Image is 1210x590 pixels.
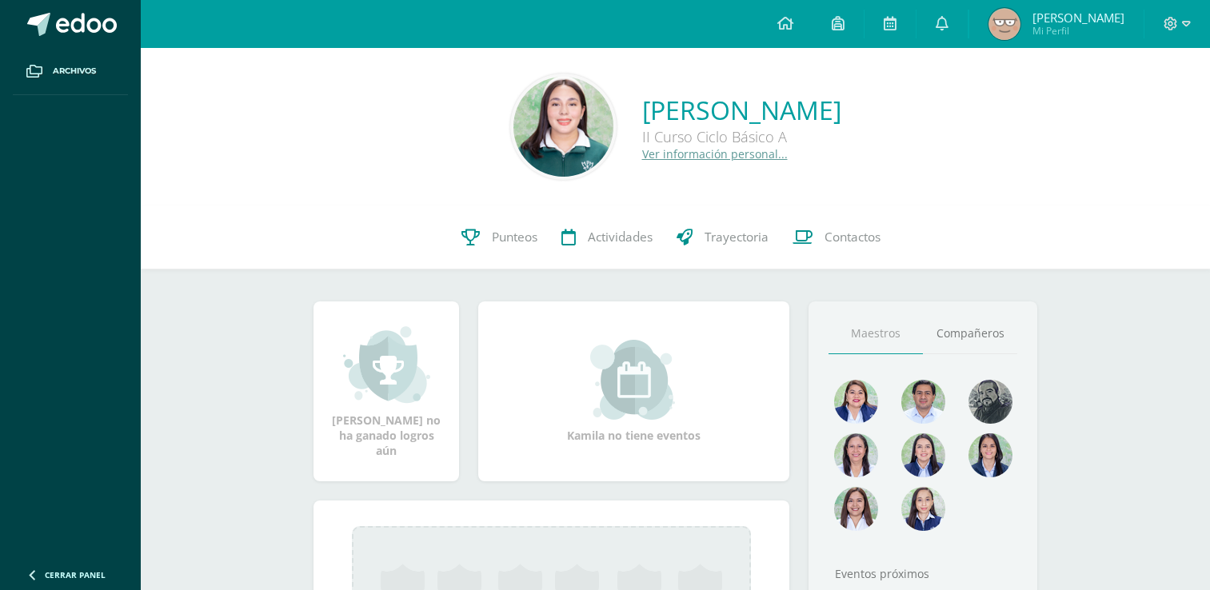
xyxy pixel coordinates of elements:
span: Contactos [825,229,881,245]
div: [PERSON_NAME] no ha ganado logros aún [329,325,443,458]
img: cc3a47114ec549f5acc0a5e2bcb9fd2f.png [988,8,1020,40]
a: Ver información personal... [642,146,788,161]
a: Actividades [549,205,665,269]
img: 135afc2e3c36cc19cf7f4a6ffd4441d1.png [834,380,878,424]
span: Mi Perfil [1032,24,1124,38]
a: Compañeros [923,313,1017,354]
span: Trayectoria [705,229,769,245]
div: II Curso Ciclo Básico A [642,127,841,146]
img: d4e0c534ae446c0d00535d3bb96704e9.png [968,433,1012,477]
img: achievement_small.png [343,325,430,405]
a: Contactos [781,205,893,269]
img: 421193c219fb0d09e137c3cdd2ddbd05.png [901,433,945,477]
img: 1be4a43e63524e8157c558615cd4c825.png [834,487,878,531]
img: ff7d6cc2b131d30812aac0cce7a9365b.png [513,77,613,177]
span: Punteos [492,229,537,245]
span: [PERSON_NAME] [1032,10,1124,26]
div: Kamila no tiene eventos [554,340,714,443]
img: 1e7bfa517bf798cc96a9d855bf172288.png [901,380,945,424]
a: Trayectoria [665,205,781,269]
span: Actividades [588,229,653,245]
span: Cerrar panel [45,569,106,580]
div: Eventos próximos [829,566,1017,581]
img: event_small.png [590,340,677,420]
a: Punteos [449,205,549,269]
a: Maestros [829,313,923,354]
span: Archivos [53,65,96,78]
img: 4179e05c207095638826b52d0d6e7b97.png [968,380,1012,424]
img: e0582db7cc524a9960c08d03de9ec803.png [901,487,945,531]
a: [PERSON_NAME] [642,93,841,127]
a: Archivos [13,48,128,95]
img: 78f4197572b4db04b380d46154379998.png [834,433,878,477]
